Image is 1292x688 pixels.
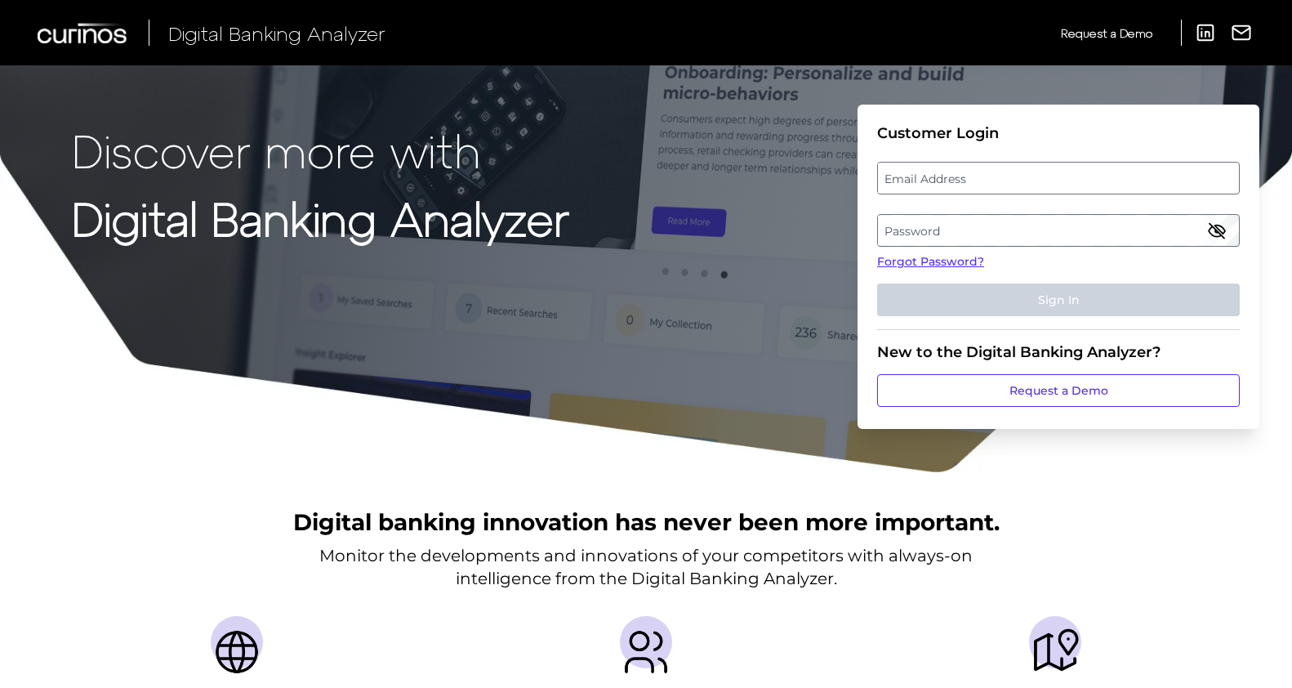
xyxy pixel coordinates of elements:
img: Countries [211,626,263,678]
a: Forgot Password? [877,253,1240,270]
span: Request a Demo [1061,26,1152,40]
div: Customer Login [877,124,1240,142]
h2: Digital banking innovation has never been more important. [293,507,1000,538]
img: Providers [620,626,672,678]
label: Email Address [878,163,1238,193]
label: Password [878,216,1238,245]
span: Digital Banking Analyzer [168,21,385,45]
a: Request a Demo [1061,20,1152,47]
strong: Digital Banking Analyzer [72,190,569,245]
button: Sign In [877,284,1240,316]
div: New to the Digital Banking Analyzer? [877,343,1240,361]
img: Curinos [38,23,129,43]
p: Monitor the developments and innovations of your competitors with always-on intelligence from the... [319,544,973,590]
p: Discover more with [72,124,569,176]
a: Request a Demo [877,374,1240,407]
img: Journeys [1029,626,1081,678]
